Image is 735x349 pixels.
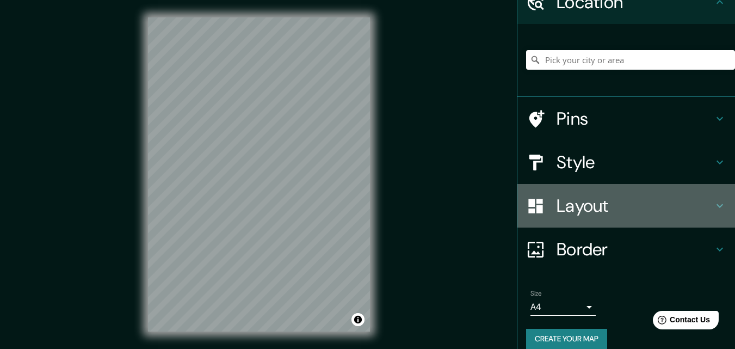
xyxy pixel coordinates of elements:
[517,97,735,140] div: Pins
[638,307,723,337] iframe: Help widget launcher
[557,238,713,260] h4: Border
[557,195,713,217] h4: Layout
[517,228,735,271] div: Border
[517,140,735,184] div: Style
[557,108,713,130] h4: Pins
[530,289,542,298] label: Size
[526,50,735,70] input: Pick your city or area
[517,184,735,228] div: Layout
[351,313,365,326] button: Toggle attribution
[530,298,596,316] div: A4
[526,329,607,349] button: Create your map
[148,17,370,332] canvas: Map
[557,151,713,173] h4: Style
